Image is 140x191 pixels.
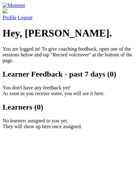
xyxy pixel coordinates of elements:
[3,27,137,39] h1: Hey, [PERSON_NAME].
[3,3,25,8] img: Moment
[3,46,137,63] p: You are logged in! To give coaching feedback, open one of the sessions below and tap "Record voic...
[3,8,8,13] img: default_avatar-b4e2223d03051bc43aaaccfb402a43260a3f17acc7fafc1603fdf008d6cba3c9.png
[3,85,137,96] p: You don't have any feedback yet! As soon as you receive some, you will see it here.
[18,15,33,20] a: Logout
[3,103,137,112] h2: Learners (0)
[3,8,137,20] a: Profile
[3,118,137,129] p: No learners assigned to you yet. They will show up here once assigned.
[3,70,137,79] h2: Learner Feedback - past 7 days (0)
